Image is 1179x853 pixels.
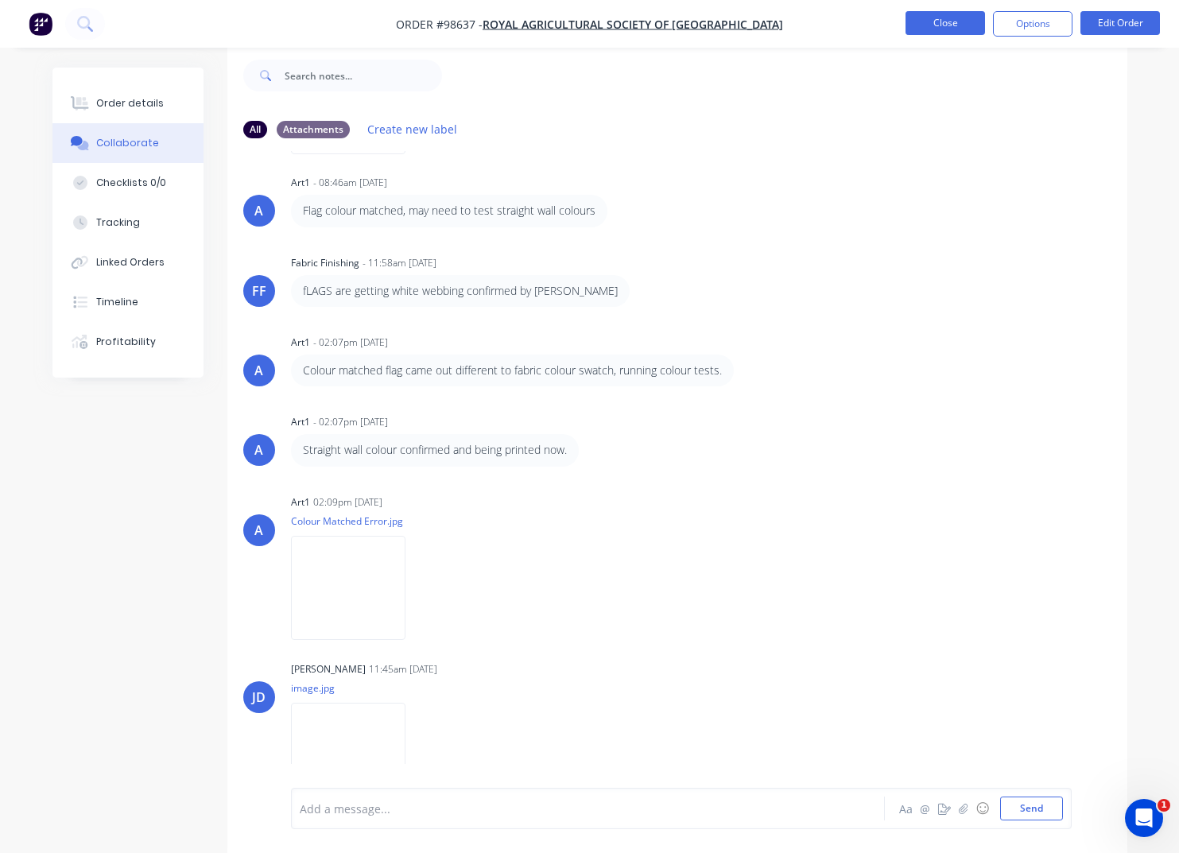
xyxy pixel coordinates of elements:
[291,514,421,528] p: Colour Matched Error.jpg
[359,118,466,140] button: Create new label
[369,662,437,677] div: 11:45am [DATE]
[243,121,267,138] div: All
[483,17,783,32] a: Royal Agricultural Society of [GEOGRAPHIC_DATA]
[313,176,387,190] div: - 08:46am [DATE]
[254,201,263,220] div: A
[973,799,992,818] button: ☺
[52,322,204,362] button: Profitability
[291,415,310,429] div: art1
[1158,799,1170,812] span: 1
[303,363,722,378] p: Colour matched flag came out different to fabric colour swatch, running colour tests.
[916,799,935,818] button: @
[1000,797,1063,820] button: Send
[252,281,266,300] div: FF
[396,17,483,32] span: Order #98637 -
[285,60,442,91] input: Search notes...
[29,12,52,36] img: Factory
[291,681,421,695] p: image.jpg
[291,176,310,190] div: art1
[291,256,359,270] div: Fabric Finishing
[1125,799,1163,837] iframe: Intercom live chat
[897,799,916,818] button: Aa
[52,123,204,163] button: Collaborate
[254,361,263,380] div: A
[303,283,618,299] p: fLAGS are getting white webbing confirmed by [PERSON_NAME]
[96,176,166,190] div: Checklists 0/0
[313,415,388,429] div: - 02:07pm [DATE]
[363,256,436,270] div: - 11:58am [DATE]
[254,440,263,459] div: A
[96,136,159,150] div: Collaborate
[96,335,156,349] div: Profitability
[52,203,204,242] button: Tracking
[52,282,204,322] button: Timeline
[52,242,204,282] button: Linked Orders
[277,121,350,138] div: Attachments
[96,96,164,111] div: Order details
[313,335,388,350] div: - 02:07pm [DATE]
[313,495,382,510] div: 02:09pm [DATE]
[52,163,204,203] button: Checklists 0/0
[303,203,595,219] p: Flag colour matched, may need to test straight wall colours
[52,83,204,123] button: Order details
[993,11,1072,37] button: Options
[906,11,985,35] button: Close
[96,295,138,309] div: Timeline
[291,662,366,677] div: [PERSON_NAME]
[291,335,310,350] div: art1
[252,688,266,707] div: JD
[291,495,310,510] div: art1
[96,255,165,269] div: Linked Orders
[96,215,140,230] div: Tracking
[1080,11,1160,35] button: Edit Order
[254,521,263,540] div: A
[303,442,567,458] p: Straight wall colour confirmed and being printed now.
